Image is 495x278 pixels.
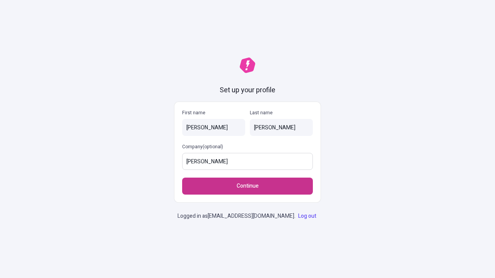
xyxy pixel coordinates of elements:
h1: Set up your profile [220,85,275,95]
input: First name [182,119,245,136]
p: Logged in as [EMAIL_ADDRESS][DOMAIN_NAME] . [178,212,318,220]
span: (optional) [203,143,223,150]
p: Company [182,144,313,150]
input: Last name [250,119,313,136]
a: Log out [297,212,318,220]
button: Continue [182,178,313,195]
input: Company(optional) [182,153,313,170]
span: Continue [237,182,259,190]
p: First name [182,110,245,116]
p: Last name [250,110,313,116]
